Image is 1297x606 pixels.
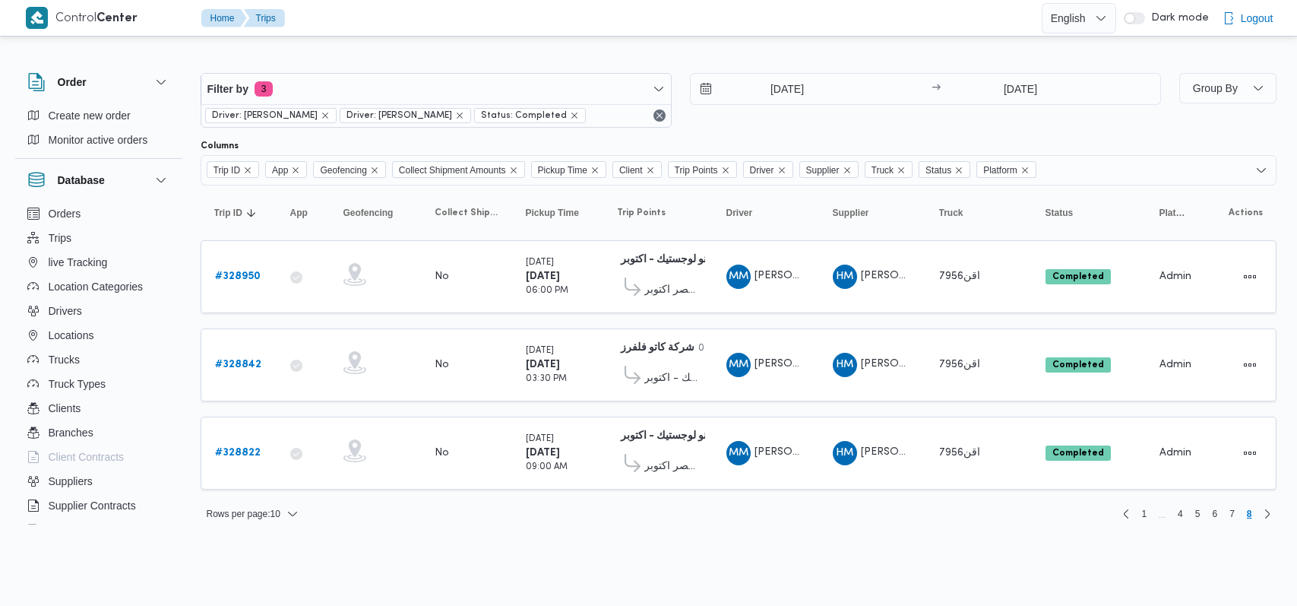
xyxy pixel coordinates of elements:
[621,343,694,353] b: شركة كاتو فلفرز
[668,161,737,178] span: Trip Points
[806,162,840,179] span: Supplier
[833,441,857,465] div: Hana Mjada Rais Ahmad
[954,166,963,175] button: Remove Status from selection in this group
[27,73,170,91] button: Order
[346,109,452,122] span: Driver: [PERSON_NAME]
[340,108,471,123] span: Driver: محمد مروان دياب
[939,360,980,370] span: اقن7956
[691,74,863,104] input: Press the down key to open a popover containing a calendar.
[1223,505,1241,523] a: Page 7 of 8
[474,108,586,123] span: Status: Completed
[49,351,80,369] span: Trucks
[215,271,261,281] b: # 328950
[1179,73,1276,103] button: Group By
[743,161,793,178] span: Driver
[201,9,247,27] button: Home
[836,441,853,465] span: HM
[933,201,1024,225] button: Truck
[721,166,730,175] button: Remove Trip Points from selection in this group
[49,399,81,417] span: Clients
[1159,448,1191,458] span: Admin
[1255,164,1267,176] button: Open list of options
[1159,271,1191,281] span: Admin
[290,207,308,219] span: App
[726,353,751,377] div: Muhammad Marawan Diab
[313,161,385,178] span: Geofencing
[455,111,464,120] button: remove selected entity
[836,265,853,289] span: HM
[833,265,857,289] div: Hana Mjada Rais Ahmad
[215,268,261,286] a: #328950
[207,80,248,98] span: Filter by
[212,109,318,122] span: Driver: [PERSON_NAME]
[526,207,579,219] span: Pickup Time
[833,353,857,377] div: Hana Mjada Rais Ahmad
[481,109,567,122] span: Status: Completed
[21,103,176,128] button: Create new order
[1178,505,1183,523] span: 4
[58,171,105,189] h3: Database
[58,73,87,91] h3: Order
[21,372,176,396] button: Truck Types
[49,521,87,539] span: Devices
[21,396,176,420] button: Clients
[1258,505,1276,523] button: Next page
[1193,82,1238,94] span: Group By
[729,441,748,465] span: MM
[21,469,176,493] button: Suppliers
[861,447,1037,457] span: [PERSON_NAME] [PERSON_NAME]
[526,435,554,443] small: [DATE]
[1238,441,1262,465] button: Actions
[612,161,662,178] span: Client
[49,106,131,125] span: Create new order
[729,265,748,289] span: MM
[538,162,587,179] span: Pickup Time
[21,274,176,299] button: Location Categories
[21,323,176,347] button: Locations
[509,166,518,175] button: Remove Collect Shipment Amounts from selection in this group
[291,166,300,175] button: Remove App from selection in this group
[526,463,568,471] small: 09:00 AM
[777,166,786,175] button: Remove Driver from selection in this group
[201,74,671,104] button: Filter by3 active filters
[1153,505,1172,523] li: Skipping pages 2 to 3
[1145,12,1209,24] span: Dark mode
[435,270,449,284] div: No
[1216,3,1280,33] button: Logout
[21,347,176,372] button: Trucks
[201,505,305,523] button: Rows per page:10
[208,201,269,225] button: Trip IDSorted in descending order
[435,446,449,460] div: No
[526,448,560,458] b: [DATE]
[1046,446,1111,461] span: Completed
[983,162,1017,179] span: Platform
[1046,269,1111,284] span: Completed
[1172,505,1189,523] a: Page 4 of 8
[49,497,136,515] span: Supplier Contracts
[15,201,182,531] div: Database
[265,161,307,178] span: App
[21,420,176,445] button: Branches
[1052,272,1104,281] b: Completed
[526,287,568,295] small: 06:00 PM
[1141,505,1147,523] span: 1
[1039,201,1138,225] button: Status
[646,166,655,175] button: Remove Client from selection in this group
[201,140,239,152] label: Columns
[272,162,288,179] span: App
[861,359,1037,369] span: [PERSON_NAME] [PERSON_NAME]
[1046,357,1111,373] span: Completed
[243,166,252,175] button: Remove Trip ID from selection in this group
[932,84,941,94] div: →
[1135,505,1153,523] a: Page 1 of 8
[215,448,261,458] b: # 328822
[207,161,260,178] span: Trip ID
[650,106,669,125] button: Remove
[1238,265,1262,289] button: Actions
[49,472,93,490] span: Suppliers
[392,161,525,178] span: Collect Shipment Amounts
[526,271,560,281] b: [DATE]
[49,205,81,223] span: Orders
[49,424,93,442] span: Branches
[1241,505,1258,523] button: Page 8 of 8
